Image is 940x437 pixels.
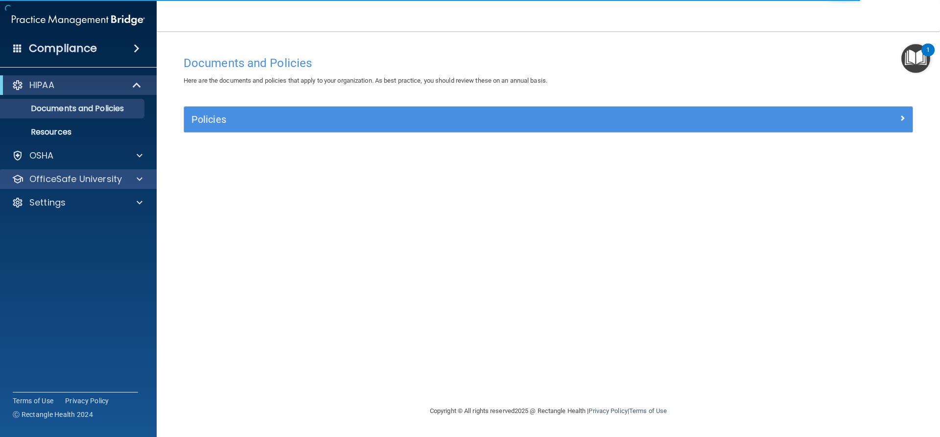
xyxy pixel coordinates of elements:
img: PMB logo [12,10,145,30]
span: Here are the documents and policies that apply to your organization. As best practice, you should... [184,77,547,84]
a: Policies [191,112,905,127]
a: Terms of Use [13,396,53,406]
p: Resources [6,127,140,137]
a: Privacy Policy [588,407,627,414]
p: OfficeSafe University [29,173,122,185]
a: HIPAA [12,79,142,91]
a: Terms of Use [629,407,667,414]
a: OfficeSafe University [12,173,142,185]
p: HIPAA [29,79,54,91]
a: OSHA [12,150,142,161]
div: 1 [926,50,930,63]
p: Documents and Policies [6,104,140,114]
button: Open Resource Center, 1 new notification [901,44,930,73]
h4: Compliance [29,42,97,55]
a: Settings [12,197,142,208]
h5: Policies [191,114,723,125]
p: Settings [29,197,66,208]
span: Ⓒ Rectangle Health 2024 [13,410,93,419]
p: OSHA [29,150,54,161]
a: Privacy Policy [65,396,109,406]
div: Copyright © All rights reserved 2025 @ Rectangle Health | | [370,395,727,427]
h4: Documents and Policies [184,57,913,69]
